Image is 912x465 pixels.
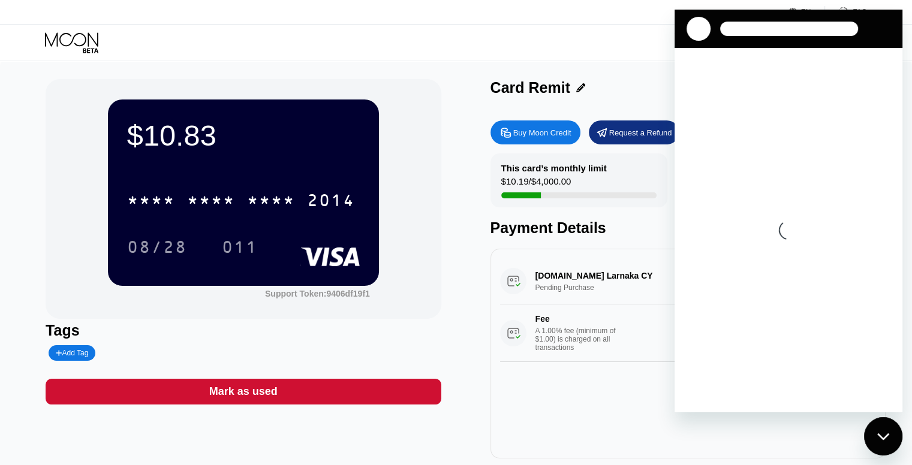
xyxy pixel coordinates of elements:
div: Support Token: 9406df19f1 [265,289,370,298]
div: Tags [46,322,441,339]
div: $10.19 / $4,000.00 [501,176,571,192]
div: Request a Refund [589,120,679,144]
div: 011 [213,232,267,262]
div: Mark as used [209,385,278,398]
div: EN [801,8,811,16]
div: Buy Moon Credit [513,128,571,138]
div: Buy Moon Credit [490,120,580,144]
iframe: Messaging window [675,10,902,412]
div: Mark as used [46,379,441,404]
div: Card Remit [490,79,570,96]
div: $10.83 [127,119,360,152]
div: FAQ [853,8,867,16]
div: Payment Details [490,219,886,237]
div: 08/28 [118,232,196,262]
div: Support Token:9406df19f1 [265,289,370,298]
div: 08/28 [127,239,187,258]
div: 011 [222,239,258,258]
div: This card’s monthly limit [501,163,607,173]
div: Add Tag [56,349,88,357]
iframe: Button to launch messaging window, conversation in progress [864,417,902,455]
div: EN [788,6,825,18]
div: A 1.00% fee (minimum of $1.00) is charged on all transactions [535,327,625,352]
div: Request a Refund [609,128,672,138]
div: 2014 [307,192,355,212]
div: Add Tag [49,345,95,361]
div: Fee [535,314,619,324]
div: FeeA 1.00% fee (minimum of $1.00) is charged on all transactions$1.00[DATE] 12:54 PM [500,304,876,362]
div: FAQ [825,6,867,18]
